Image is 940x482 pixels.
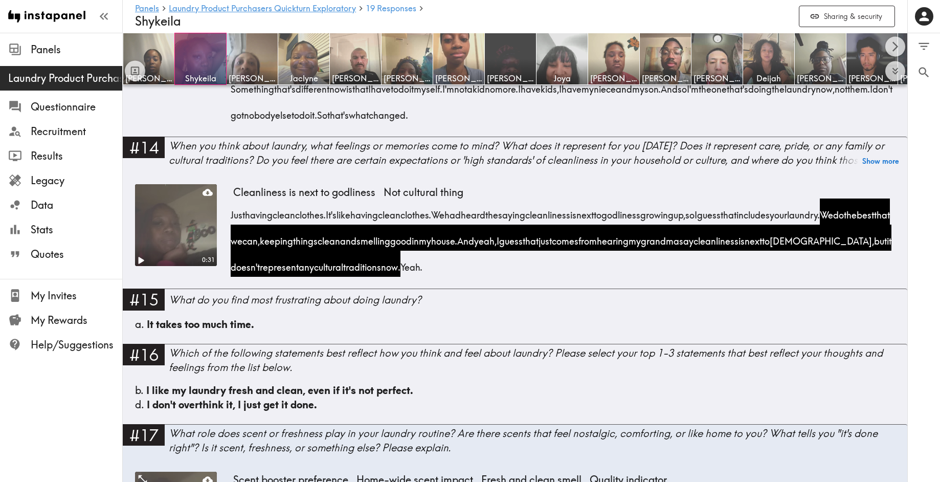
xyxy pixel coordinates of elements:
span: heard [461,199,485,225]
span: godliness [601,199,640,225]
span: [DEMOGRAPHIC_DATA], [770,225,874,251]
span: but [874,225,887,251]
span: now [329,72,346,98]
span: [PERSON_NAME] [435,73,482,84]
span: it. [310,99,317,125]
span: represent [260,251,299,277]
span: nobody [244,99,275,125]
span: doing [748,72,772,98]
span: Jaclyne [280,73,327,84]
span: just [539,225,552,251]
div: a. [135,317,895,332]
span: one [711,72,727,98]
a: [PERSON_NAME] [123,33,175,85]
span: And [457,225,474,251]
span: clothes. [400,199,431,225]
span: what [349,99,369,125]
span: Laundry Product Purchasers Quickturn Exploratory [8,71,122,85]
a: Deijah [743,33,795,85]
span: [PERSON_NAME] [125,73,172,84]
span: the [772,72,785,98]
span: them. [847,72,870,98]
span: Just [231,199,245,225]
span: Data [31,198,122,212]
span: the [485,199,498,225]
span: Shykeila [177,73,224,84]
a: [PERSON_NAME] [795,33,846,85]
span: Legacy [31,173,122,188]
a: Laundry Product Purchasers Quickturn Exploratory [169,4,356,14]
span: clean [318,225,340,251]
span: we [231,225,242,251]
span: We [820,199,833,225]
span: your [770,199,787,225]
span: that's [727,72,748,98]
span: in [412,225,419,251]
span: best [857,199,874,225]
button: Filter Responses [908,33,940,59]
span: [PERSON_NAME] [848,73,896,84]
span: and [340,225,356,251]
a: Shykeila [175,33,227,85]
span: guess [499,225,523,251]
span: keeping [260,225,293,251]
span: it [887,225,891,251]
span: laundry. [787,199,820,225]
span: can, [242,225,260,251]
div: #14 [123,137,165,158]
span: do [299,99,310,125]
span: that's [327,99,349,125]
button: Expand to show all items [885,61,905,81]
button: Play [134,254,147,267]
div: #15 [123,289,165,310]
span: guess [697,199,721,225]
span: laundry [785,72,816,98]
div: d. [135,398,895,412]
span: now. [381,251,400,277]
span: is [738,225,745,251]
a: Joya [536,33,588,85]
span: cultural [314,251,343,277]
span: Recruitment [31,124,122,139]
div: 0:31 [199,256,217,265]
span: son. [644,72,661,98]
span: the [699,72,711,98]
span: different [296,72,329,98]
span: no [485,72,495,98]
span: not [454,72,467,98]
figure: Play0:31 [135,184,217,266]
span: I'm [687,72,699,98]
span: now, [816,72,835,98]
span: Something [231,72,274,98]
a: #14When you think about laundry, what feelings or memories come to mind? What does it represent f... [123,137,907,176]
span: niece [594,72,616,98]
span: Not cultural thing [379,184,467,201]
span: grandma [641,225,679,251]
span: cleanliness [525,199,570,225]
span: my [581,72,594,98]
span: that [721,199,736,225]
span: doesn't [231,251,260,277]
span: myself. [414,72,442,98]
span: I [518,72,521,98]
span: Cleanliness is next to godliness [229,184,379,201]
span: is [570,199,576,225]
a: [PERSON_NAME] [846,33,898,85]
span: my [629,225,641,251]
span: Help/Suggestions [31,338,122,352]
span: [PERSON_NAME] [332,73,379,84]
span: Yeah. [400,251,422,277]
span: next [576,199,594,225]
span: 19 Responses [366,4,416,12]
span: [PERSON_NAME] [590,73,637,84]
span: good [390,225,412,251]
span: from [578,225,597,251]
span: clean [273,199,295,225]
span: got [231,99,244,125]
a: [PERSON_NAME] [227,33,278,85]
span: is [346,72,352,98]
span: I [368,72,371,98]
span: not [835,72,847,98]
span: clean [378,199,400,225]
span: I [559,72,562,98]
